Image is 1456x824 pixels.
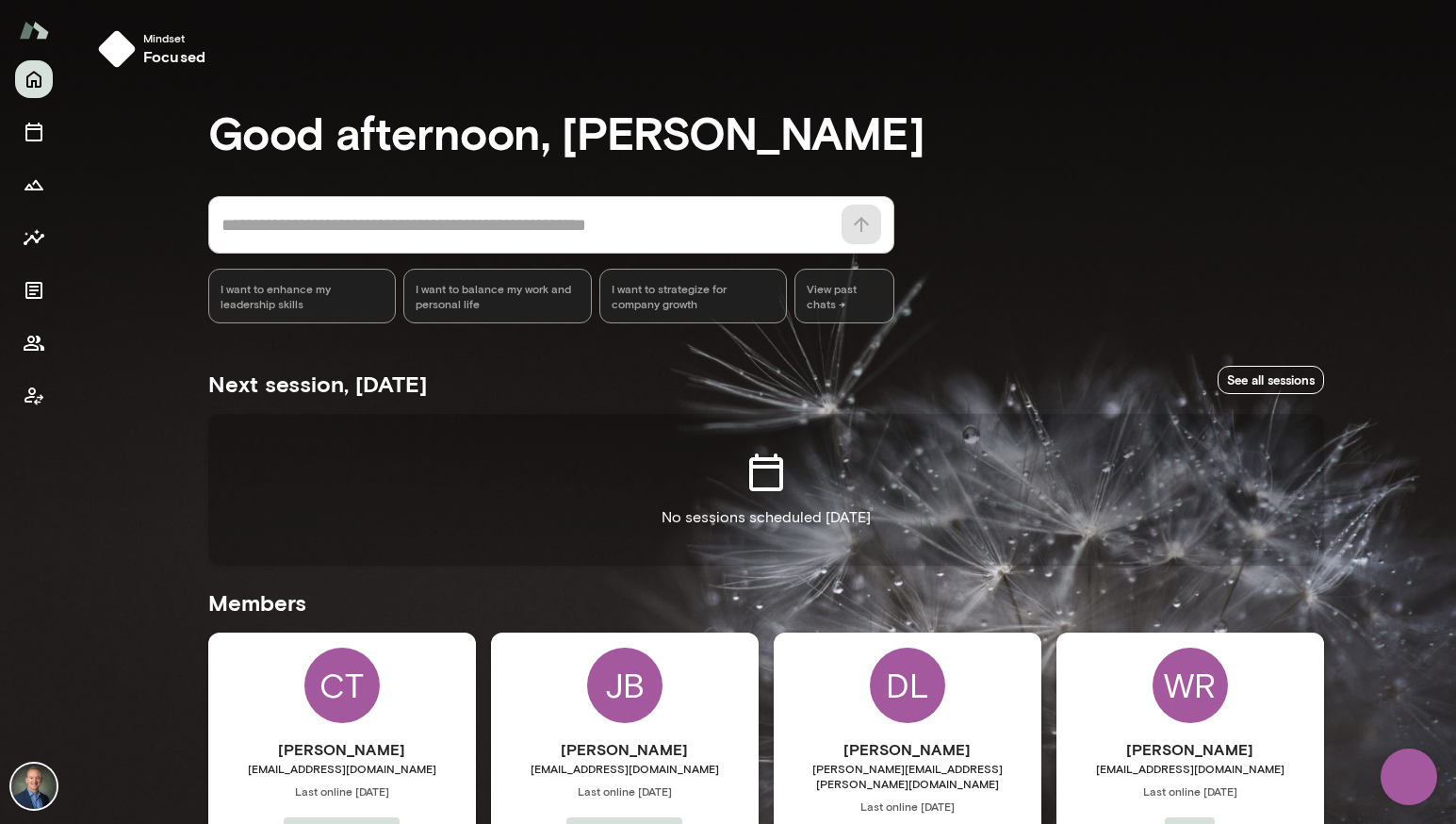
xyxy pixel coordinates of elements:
div: WR [1153,648,1228,723]
span: Last online [DATE] [491,783,759,799]
button: Insights [15,219,53,256]
button: Sessions [15,113,53,151]
span: I want to strategize for company growth [612,281,776,311]
h5: Members [208,587,1324,618]
h6: [PERSON_NAME] [208,738,476,761]
img: Mento [19,12,49,48]
span: [EMAIL_ADDRESS][DOMAIN_NAME] [1056,761,1324,776]
button: Home [15,60,53,98]
div: I want to balance my work and personal life [403,269,592,323]
span: View past chats -> [794,269,893,323]
span: I want to balance my work and personal life [416,281,580,311]
span: Mindset [143,30,205,45]
img: mindset [98,30,136,68]
span: [EMAIL_ADDRESS][DOMAIN_NAME] [491,761,759,776]
button: Documents [15,272,53,309]
a: See all sessions [1218,366,1324,395]
h3: Good afternoon, [PERSON_NAME] [208,106,1324,158]
p: No sessions scheduled [DATE] [662,506,871,529]
h6: [PERSON_NAME] [774,738,1041,761]
button: Mindsetfocused [90,23,221,75]
span: Last online [DATE] [1056,783,1324,799]
span: [PERSON_NAME][EMAIL_ADDRESS][PERSON_NAME][DOMAIN_NAME] [774,761,1041,791]
span: I want to enhance my leadership skills [221,281,384,311]
img: Michael Alden [11,764,57,809]
div: I want to enhance my leadership skills [208,269,397,323]
span: Last online [DATE] [774,799,1041,814]
div: DL [870,648,945,723]
button: Growth Plan [15,166,53,204]
h6: focused [143,45,205,68]
h6: [PERSON_NAME] [491,738,759,761]
span: [EMAIL_ADDRESS][DOMAIN_NAME] [208,761,476,776]
h5: Next session, [DATE] [208,369,427,399]
div: JB [587,648,663,723]
button: Client app [15,377,53,415]
button: Members [15,324,53,362]
h6: [PERSON_NAME] [1056,738,1324,761]
div: I want to strategize for company growth [599,269,788,323]
span: Last online [DATE] [208,783,476,799]
div: CT [304,648,380,723]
